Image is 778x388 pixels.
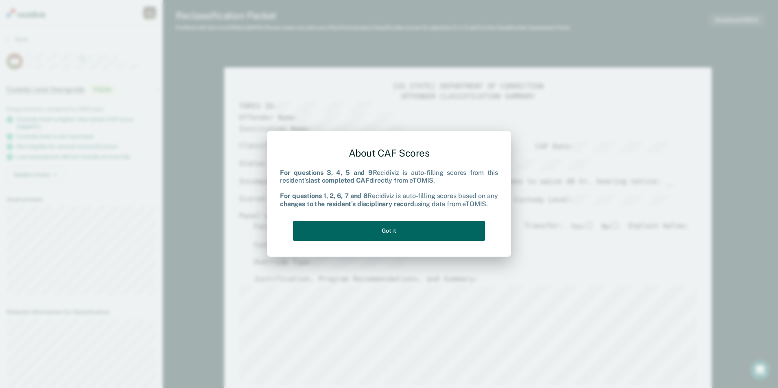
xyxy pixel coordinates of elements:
div: Recidiviz is auto-filling scores from this resident's directly from eTOMIS. Recidiviz is auto-fil... [280,169,498,208]
b: For questions 1, 2, 6, 7 and 8 [280,192,367,200]
div: About CAF Scores [280,141,498,166]
b: For questions 3, 4, 5 and 9 [280,169,373,177]
b: last completed CAF [308,177,369,184]
button: Got it [293,221,485,241]
b: changes to the resident's disciplinary record [280,200,414,208]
